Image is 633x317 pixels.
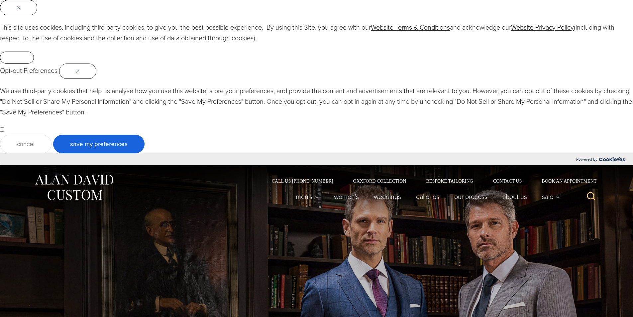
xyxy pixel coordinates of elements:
img: Close [17,6,20,9]
button: Close [59,64,96,79]
img: Cookieyes logo [599,157,625,161]
a: Galleries [408,190,447,203]
a: Call Us [PHONE_NUMBER] [262,179,343,183]
a: Book an Appointment [532,179,599,183]
a: Website Terms & Conditions [371,22,450,32]
a: Website Privacy Policy [511,22,574,32]
a: weddings [366,190,408,203]
img: Alan David Custom [34,173,114,202]
nav: Primary Navigation [288,190,563,203]
a: About Us [495,190,534,203]
button: View Search Form [583,189,599,205]
img: Close [76,70,79,73]
button: Save My Preferences [53,135,145,153]
a: Our Process [447,190,495,203]
span: Men’s [296,193,319,200]
nav: Secondary Navigation [262,179,599,183]
a: Contact Us [483,179,532,183]
a: Women’s [326,190,366,203]
a: Oxxford Collection [343,179,416,183]
span: Sale [542,193,560,200]
a: Bespoke Tailoring [416,179,483,183]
